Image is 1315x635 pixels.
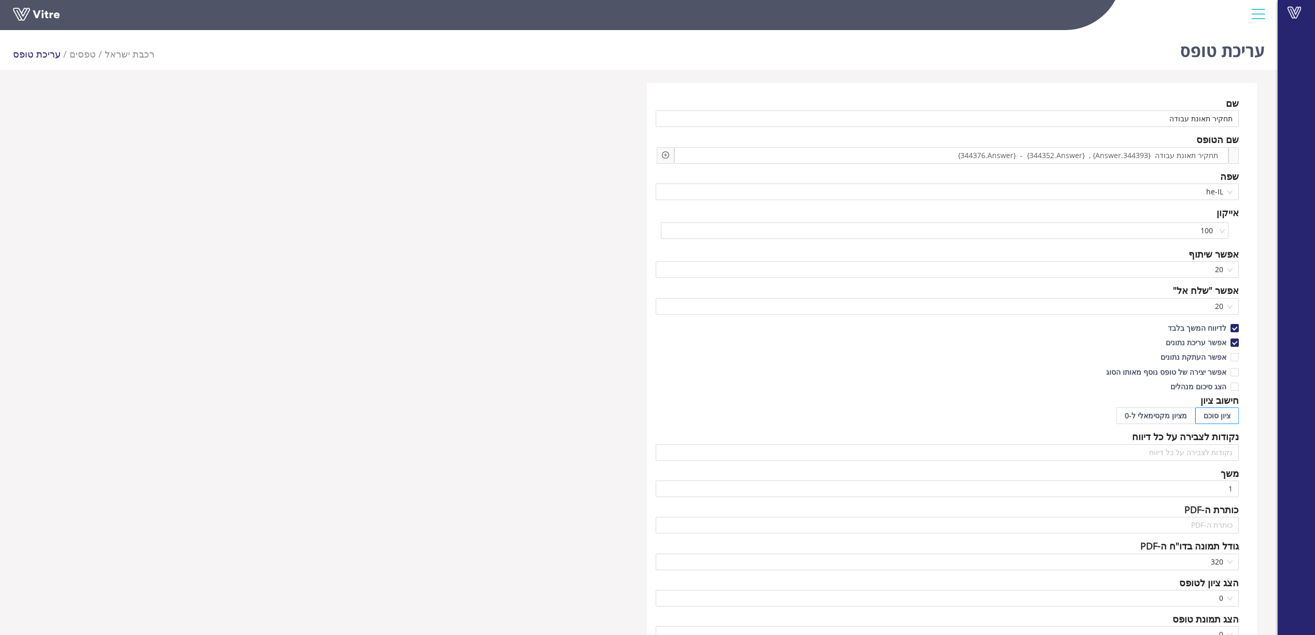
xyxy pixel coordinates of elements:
div: חישוב ציון [1200,393,1239,407]
span: לדיווח המשך בלבד [1164,323,1231,333]
input: כותרת ה-PDF [656,517,1239,533]
div: אפשר "שלח אל" [1173,283,1239,298]
div: הצג ציון לטופס [1179,575,1239,590]
div: משך [1221,466,1239,481]
span: אפשר יצירה של טופס נוסף מאותו הסוג [1102,367,1231,377]
div: כותרת ה-PDF [1184,502,1239,517]
span: 100 [667,223,1223,238]
span: 335 [105,48,154,60]
span: אפשר עריכת נתונים [1162,337,1231,347]
span: אפשר העתקת נתונים [1156,352,1231,362]
h1: עריכת טופס [1180,26,1265,70]
div: שם [1226,96,1239,110]
input: שם [656,110,1239,127]
span: 20 [662,299,1233,314]
div: שם הטופס [1196,132,1239,147]
span: ציון סוכם [1204,411,1231,420]
span: תחקיר תאונת עבודה {344393.Answer} , {344352.Answer} - {344376.Answer} [955,150,1221,161]
div: שפה [1220,169,1239,184]
input: משך [656,481,1239,497]
a: טפסים [69,48,96,60]
div: נקודות לצבירה על כל דיווח [1132,429,1239,444]
div: אייקון [1217,205,1239,220]
span: הצג סיכום מנהלים [1166,382,1231,391]
span: 320 [662,554,1233,570]
span: 0 [662,590,1233,606]
input: נקודות לצבירה על כל דיווח [656,444,1239,461]
li: עריכת טופס [13,47,69,61]
span: plus-circle [662,151,669,159]
div: אפשר שיתוף [1189,247,1239,261]
span: he-IL [662,184,1233,200]
div: גודל תמונה בדו"ח ה-PDF [1140,539,1239,553]
div: הצג תמונת טופס [1172,612,1239,626]
span: מציון מקסימאלי ל-0 [1125,411,1187,420]
span: 20 [662,262,1233,277]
